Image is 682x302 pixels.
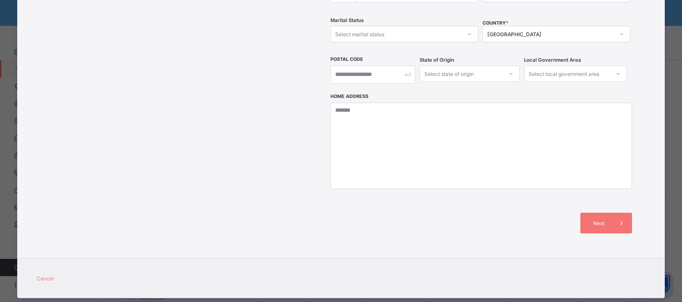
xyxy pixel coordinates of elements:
span: Local Government Area [524,57,581,63]
div: Select local government area [529,66,599,82]
span: Marital Status [330,17,364,23]
div: Select marital status [335,26,384,42]
label: Home Address [330,94,368,99]
div: [GEOGRAPHIC_DATA] [487,31,614,38]
label: Postal Code [330,57,363,62]
span: Cancel [37,275,54,282]
div: Select state of origin [424,66,474,82]
span: State of Origin [420,57,454,63]
span: Next [587,220,611,226]
span: COUNTRY [483,20,508,26]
